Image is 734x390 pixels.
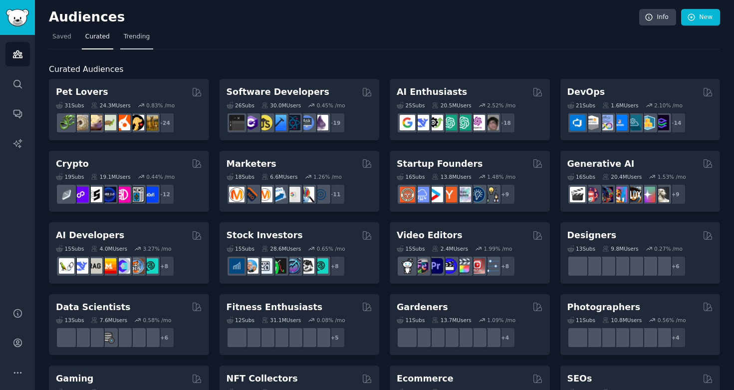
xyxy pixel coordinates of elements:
h2: Generative AI [567,158,635,170]
img: software [229,115,245,130]
img: WeddingPhotography [654,330,669,346]
a: Info [639,9,676,26]
img: VideoEditors [442,258,457,274]
img: DeepSeek [73,258,88,274]
img: DreamBooth [654,187,669,202]
img: SaaS [414,187,429,202]
h2: NFT Collectors [227,373,298,385]
img: editors [414,258,429,274]
div: 1.53 % /mo [658,173,686,180]
img: AskMarketing [257,187,272,202]
img: succulents [414,330,429,346]
img: llmops [129,258,144,274]
h2: AI Enthusiasts [397,86,467,98]
img: AnalogCommunity [598,330,613,346]
div: 16 Sub s [397,173,425,180]
img: SonyAlpha [612,330,627,346]
h2: Gaming [56,373,93,385]
img: ValueInvesting [243,258,258,274]
img: elixir [313,115,328,130]
div: + 6 [154,327,175,348]
div: 13 Sub s [56,317,84,324]
img: 0xPolygon [73,187,88,202]
h2: Ecommerce [397,373,454,385]
h2: Video Editors [397,229,463,242]
div: 0.58 % /mo [143,317,172,324]
div: 18 Sub s [227,173,254,180]
img: AWS_Certified_Experts [584,115,599,130]
img: web3 [101,187,116,202]
img: Nikon [640,330,655,346]
span: Trending [124,32,150,41]
div: 1.26 % /mo [313,173,342,180]
img: Youtubevideo [470,258,485,274]
div: 26 Sub s [227,102,254,109]
h2: Designers [567,229,617,242]
div: 13.7M Users [432,317,471,324]
img: streetphotography [584,330,599,346]
h2: Software Developers [227,86,329,98]
div: 15 Sub s [227,245,254,252]
h2: Crypto [56,158,89,170]
img: StocksAndTrading [285,258,300,274]
img: OnlineMarketing [313,187,328,202]
img: EntrepreneurRideAlong [400,187,415,202]
h2: Stock Investors [227,229,303,242]
img: ArtificalIntelligence [484,115,499,130]
img: postproduction [484,258,499,274]
img: Docker_DevOps [598,115,613,130]
a: Curated [82,29,113,49]
h2: Gardeners [397,301,448,314]
span: Curated Audiences [49,63,123,76]
div: 30.0M Users [261,102,301,109]
div: 4.0M Users [91,245,127,252]
div: 28.6M Users [261,245,301,252]
div: 25 Sub s [397,102,425,109]
img: analog [570,330,585,346]
img: personaltraining [313,330,328,346]
img: SavageGarden [428,330,443,346]
div: 13.8M Users [432,173,471,180]
img: finalcutpro [456,258,471,274]
img: workout [257,330,272,346]
img: aws_cdk [640,115,655,130]
div: + 9 [665,184,686,205]
div: 2.10 % /mo [654,102,683,109]
div: 2.52 % /mo [487,102,515,109]
img: datascience [73,330,88,346]
img: chatgpt_promptDesign [442,115,457,130]
div: 2.4M Users [432,245,468,252]
div: + 9 [494,184,515,205]
img: googleads [285,187,300,202]
img: GardeningUK [442,330,457,346]
img: PetAdvice [129,115,144,130]
img: dataengineering [101,330,116,346]
img: gopro [400,258,415,274]
img: deepdream [598,187,613,202]
h2: Data Scientists [56,301,130,314]
div: 11 Sub s [567,317,595,324]
img: vegetablegardening [400,330,415,346]
div: 0.65 % /mo [317,245,345,252]
div: + 18 [494,112,515,133]
a: Saved [49,29,75,49]
img: herpetology [59,115,74,130]
img: logodesign [584,258,599,274]
img: DevOpsLinks [612,115,627,130]
img: OpenSourceAI [115,258,130,274]
img: ycombinator [442,187,457,202]
img: starryai [640,187,655,202]
span: Saved [52,32,71,41]
img: sdforall [612,187,627,202]
div: 19.1M Users [91,173,130,180]
h2: SEOs [567,373,592,385]
img: canon [626,330,641,346]
img: Entrepreneurship [470,187,485,202]
img: AskComputerScience [299,115,314,130]
img: OpenAIDev [470,115,485,130]
img: azuredevops [570,115,585,130]
div: + 24 [154,112,175,133]
div: + 19 [324,112,345,133]
img: defi_ [143,187,158,202]
div: 15 Sub s [397,245,425,252]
